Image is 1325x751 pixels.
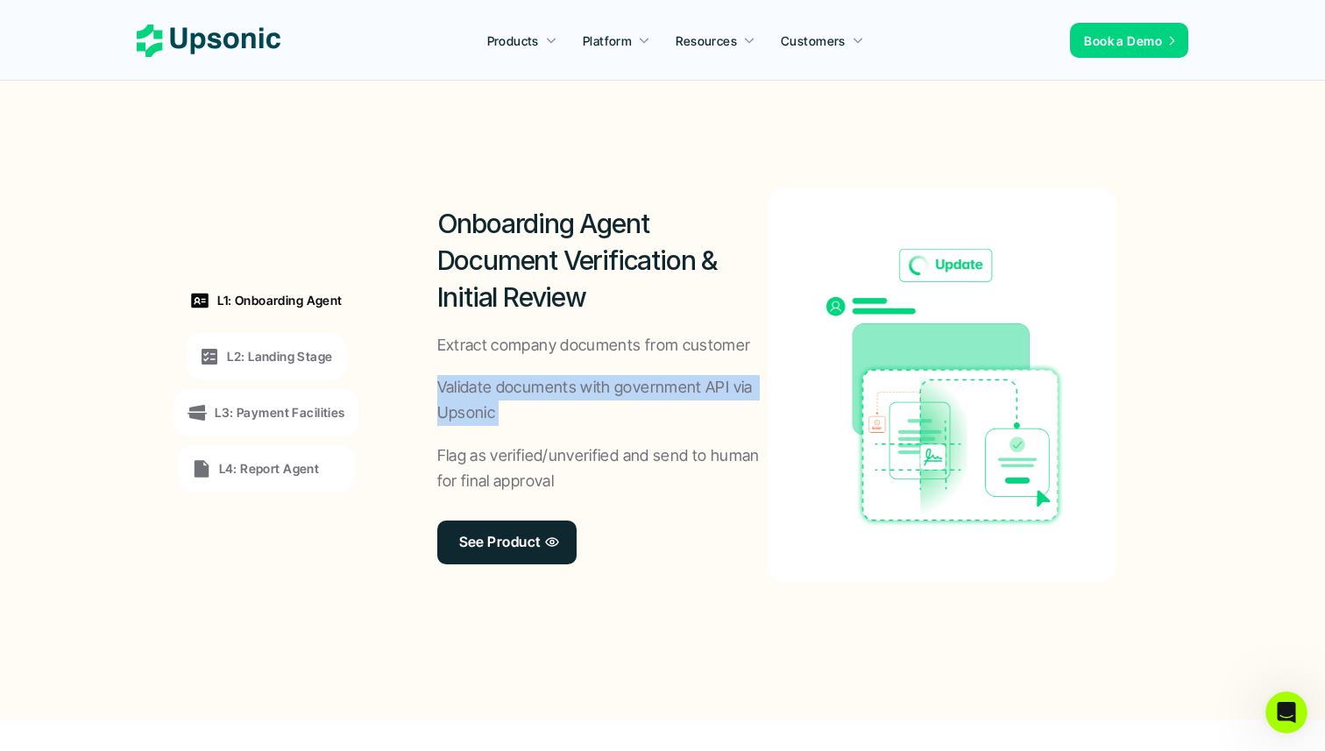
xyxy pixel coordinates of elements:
[477,25,568,56] a: Products
[215,403,344,422] p: L3: Payment Facilities
[437,333,751,358] p: Extract company documents from customer
[1084,32,1162,50] p: Book a Demo
[217,291,342,309] p: L1: Onboarding Agent
[219,459,320,478] p: L4: Report Agent
[1265,691,1307,733] iframe: Intercom live chat
[487,32,539,50] p: Products
[676,32,737,50] p: Resources
[781,32,846,50] p: Customers
[459,529,541,555] p: See Product
[227,347,332,365] p: L2: Landing Stage
[437,443,769,494] p: Flag as verified/unverified and send to human for final approval
[437,521,577,564] a: See Product
[437,205,769,315] h2: Onboarding Agent Document Verification & Initial Review
[437,375,769,426] p: Validate documents with government API via Upsonic
[1070,23,1188,58] a: Book a Demo
[583,32,632,50] p: Platform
